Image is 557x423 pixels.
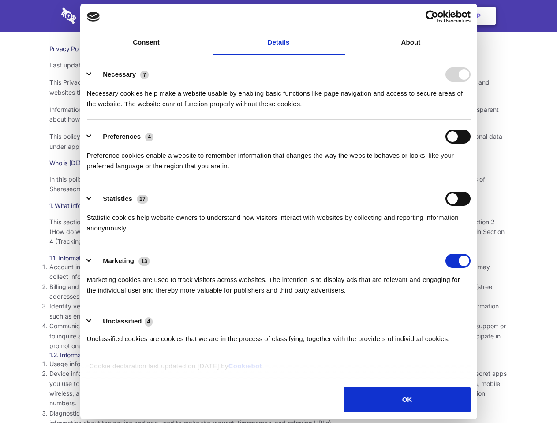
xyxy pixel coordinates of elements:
[87,144,471,171] div: Preference cookies enable a website to remember information that changes the way the website beha...
[49,322,506,349] span: Communications and submissions. You may choose to provide us with information when you communicat...
[137,195,148,204] span: 17
[49,202,171,209] span: 1. What information do we collect about you?
[145,317,153,326] span: 4
[49,283,494,300] span: Billing and payment information. In order to purchase a service, you may need to provide us with ...
[344,387,470,412] button: OK
[80,30,213,55] a: Consent
[87,82,471,109] div: Necessary cookies help make a website usable by enabling basic functions like page navigation and...
[49,360,420,367] span: Usage information. We collect information about how you interact with our services, when and for ...
[87,206,471,234] div: Statistic cookies help website owners to understand how visitors interact with websites by collec...
[87,130,159,144] button: Preferences (4)
[49,302,499,319] span: Identity verification information. Some services require you to verify your identity as part of c...
[400,2,438,30] a: Login
[49,263,490,280] span: Account information. Our services generally require you to create an account before you can acces...
[87,327,471,344] div: Unclassified cookies are cookies that we are in the process of classifying, together with the pro...
[138,257,150,266] span: 13
[213,30,345,55] a: Details
[49,175,485,193] span: In this policy, “Sharesecret,” “we,” “us,” and “our” refer to Sharesecret Inc., a U.S. company. S...
[145,133,153,141] span: 4
[82,361,475,378] div: Cookie declaration last updated on [DATE] by
[103,195,132,202] label: Statistics
[103,70,136,78] label: Necessary
[103,133,141,140] label: Preferences
[61,7,137,24] img: logo-wordmark-white-trans-d4663122ce5f474addd5e946df7df03e33cb6a1c49d2221995e7729f52c070b2.svg
[87,192,154,206] button: Statistics (17)
[228,362,262,370] a: Cookiebot
[140,70,149,79] span: 7
[358,2,398,30] a: Contact
[49,133,502,150] span: This policy uses the term “personal data” to refer to information that is related to an identifie...
[87,254,156,268] button: Marketing (13)
[49,351,191,359] span: 1.2. Information collected when you use our services
[49,218,505,245] span: This section describes the various types of information we collect from and about you. To underst...
[49,45,508,53] h1: Privacy Policy
[49,159,138,167] span: Who is [DEMOGRAPHIC_DATA]?
[87,67,154,82] button: Necessary (7)
[87,316,158,327] button: Unclassified (4)
[49,60,508,70] p: Last updated: [DATE]
[393,10,471,23] a: Usercentrics Cookiebot - opens in a new window
[49,370,507,407] span: Device information. We may collect information from and about the device you use to access our se...
[259,2,297,30] a: Pricing
[103,257,134,264] label: Marketing
[49,106,499,123] span: Information security and privacy are at the heart of what Sharesecret values and promotes as a co...
[87,12,100,22] img: logo
[49,78,490,96] span: This Privacy Policy describes how we process and handle data provided to Sharesecret in connectio...
[87,268,471,296] div: Marketing cookies are used to track visitors across websites. The intention is to display ads tha...
[345,30,477,55] a: About
[49,254,138,262] span: 1.1. Information you provide to us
